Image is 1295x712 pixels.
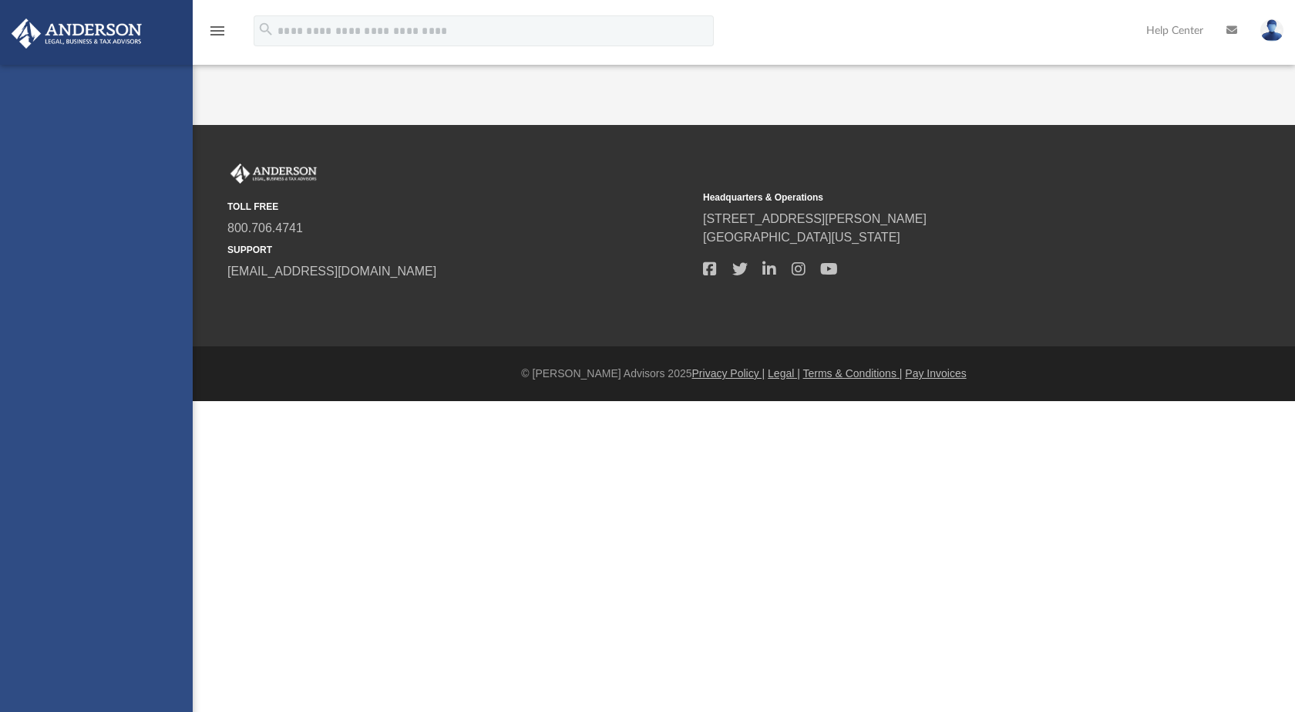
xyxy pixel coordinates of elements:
img: Anderson Advisors Platinum Portal [227,164,320,184]
img: Anderson Advisors Platinum Portal [7,19,146,49]
a: [STREET_ADDRESS][PERSON_NAME] [703,212,927,225]
i: search [257,21,274,38]
a: 800.706.4741 [227,221,303,235]
a: [GEOGRAPHIC_DATA][US_STATE] [703,231,900,244]
img: User Pic [1260,19,1283,42]
a: menu [208,29,227,40]
a: Legal | [768,367,800,380]
a: Privacy Policy | [692,367,765,380]
i: menu [208,22,227,40]
small: TOLL FREE [227,200,692,214]
div: © [PERSON_NAME] Advisors 2025 [193,366,1295,382]
small: SUPPORT [227,243,692,257]
a: [EMAIL_ADDRESS][DOMAIN_NAME] [227,265,436,278]
a: Pay Invoices [905,367,966,380]
small: Headquarters & Operations [703,191,1168,204]
a: Terms & Conditions | [803,367,903,380]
